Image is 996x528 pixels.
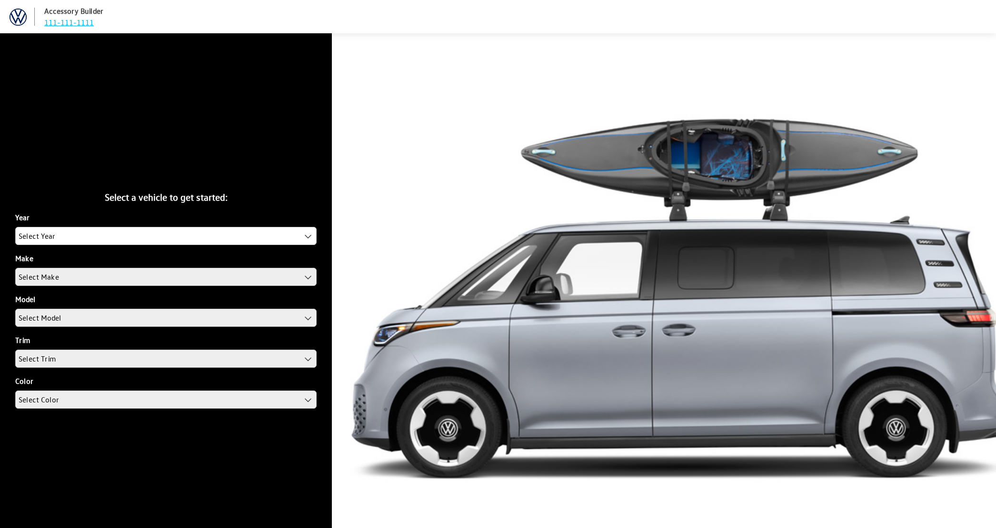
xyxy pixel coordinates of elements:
[16,309,316,326] span: Select Model
[15,391,317,409] span: Select Color
[10,9,27,26] img: Dashboard
[19,309,61,326] span: Select Model
[15,334,30,346] label: Trim
[19,268,59,285] span: Select Make
[15,375,34,387] label: Color
[19,350,56,367] span: Select Trim
[15,350,317,368] span: Select Trim
[15,212,30,223] label: Year
[15,293,36,305] label: Model
[44,6,104,16] a: Accessory Builder
[15,227,317,245] span: Select Year
[19,391,60,408] span: Select Color
[16,350,316,367] span: Select Trim
[15,268,317,286] span: Select Make
[15,309,317,327] span: Select Model
[16,268,316,285] span: Select Make
[44,18,94,27] a: 111-111-1111
[15,253,33,264] label: Make
[19,227,56,244] span: Select Year
[10,8,42,26] a: Accessory Builder logo
[16,391,316,408] span: Select Color
[15,190,317,204] div: Select a vehicle to get started:
[16,227,316,244] span: Select Year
